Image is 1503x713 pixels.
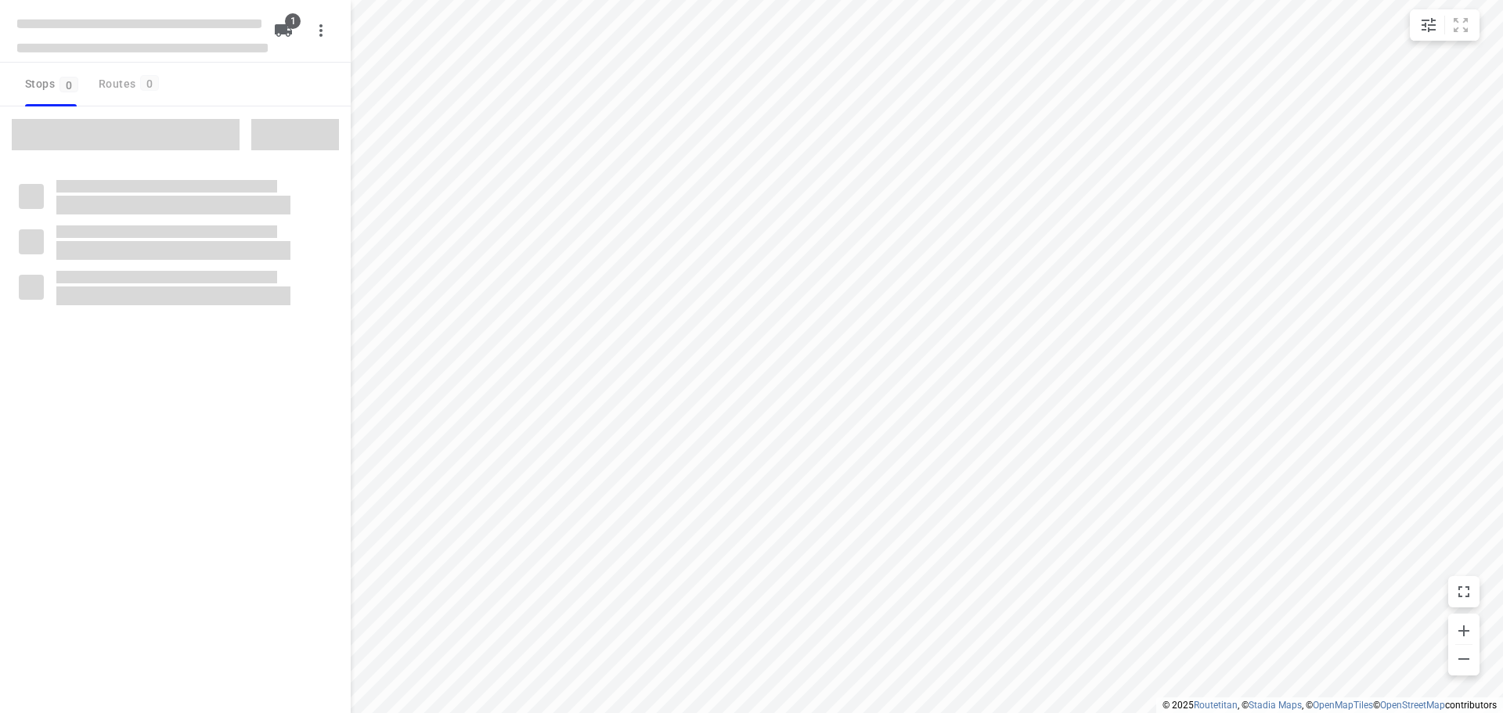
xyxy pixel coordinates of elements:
[1410,9,1480,41] div: small contained button group
[1413,9,1444,41] button: Map settings
[1162,700,1497,711] li: © 2025 , © , © © contributors
[1194,700,1238,711] a: Routetitan
[1249,700,1302,711] a: Stadia Maps
[1313,700,1373,711] a: OpenMapTiles
[1380,700,1445,711] a: OpenStreetMap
